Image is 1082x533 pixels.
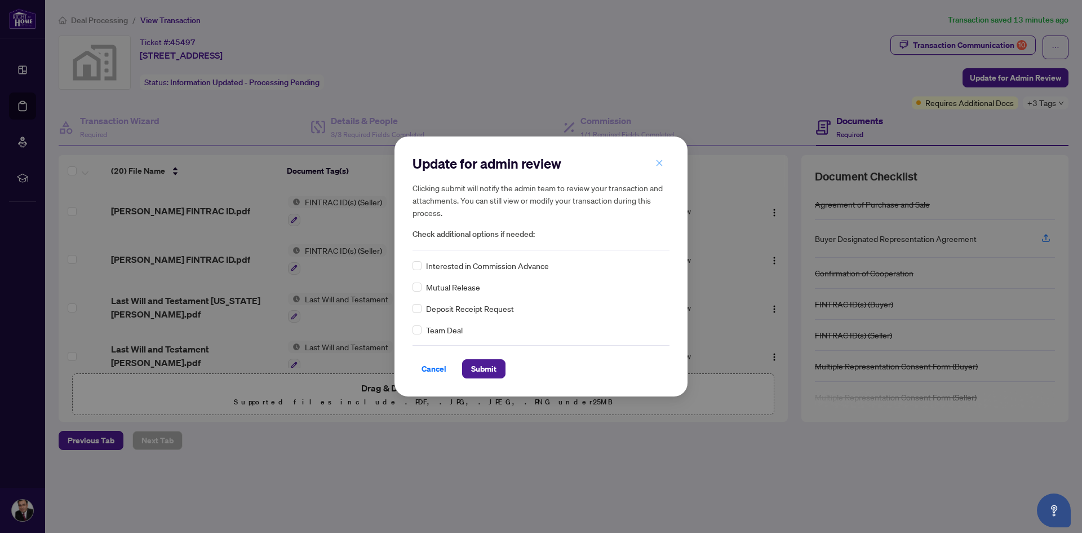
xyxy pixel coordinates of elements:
span: Cancel [422,360,446,378]
button: Open asap [1037,494,1071,527]
button: Cancel [413,359,455,378]
span: close [655,159,663,167]
span: Mutual Release [426,281,480,293]
span: Team Deal [426,324,463,336]
h5: Clicking submit will notify the admin team to review your transaction and attachments. You can st... [413,182,669,219]
span: Submit [471,360,496,378]
h2: Update for admin review [413,155,669,173]
span: Interested in Commission Advance [426,259,549,272]
span: Deposit Receipt Request [426,302,514,315]
button: Submit [462,359,505,378]
span: Check additional options if needed: [413,228,669,241]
